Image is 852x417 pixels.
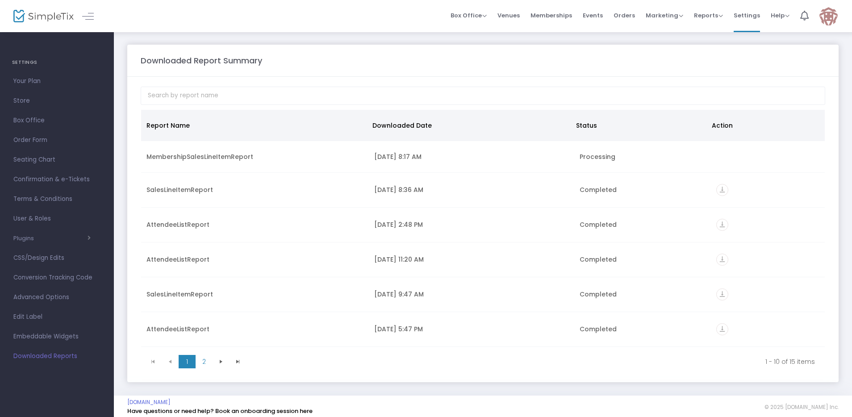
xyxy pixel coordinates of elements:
span: Go to the next page [217,358,225,365]
a: vertical_align_bottom [716,187,728,196]
div: 8/4/2025 2:48 PM [374,220,568,229]
span: Order Form [13,134,100,146]
i: vertical_align_bottom [716,323,728,335]
a: vertical_align_bottom [716,256,728,265]
span: Conversion Tracking Code [13,272,100,284]
span: Terms & Conditions [13,193,100,205]
span: Page 2 [196,355,213,368]
span: Store [13,95,100,107]
div: https://go.SimpleTix.com/dfeqn [716,184,819,196]
div: https://go.SimpleTix.com/t6d7r [716,288,819,300]
span: Venues [497,4,520,27]
a: vertical_align_bottom [716,326,728,335]
div: AttendeeListReport [146,220,363,229]
a: Have questions or need help? Book an onboarding session here [127,407,313,415]
input: Search by report name [141,87,825,105]
span: User & Roles [13,213,100,225]
button: Plugins [13,235,91,242]
m-panel-title: Downloaded Report Summary [141,54,262,67]
i: vertical_align_bottom [716,184,728,196]
span: Help [771,11,789,20]
div: https://go.SimpleTix.com/rt5b4 [716,219,819,231]
i: vertical_align_bottom [716,254,728,266]
span: CSS/Design Edits [13,252,100,264]
a: [DOMAIN_NAME] [127,399,171,406]
span: Orders [614,4,635,27]
span: Embeddable Widgets [13,331,100,342]
a: vertical_align_bottom [716,221,728,230]
div: Completed [580,290,706,299]
th: Downloaded Date [367,110,571,141]
div: https://go.SimpleTix.com/4najm [716,323,819,335]
span: Downloaded Reports [13,350,100,362]
span: Memberships [530,4,572,27]
div: MembershipSalesLineItemReport [146,152,363,161]
div: AttendeeListReport [146,325,363,334]
i: vertical_align_bottom [716,219,728,231]
div: 8/12/2025 8:17 AM [374,152,568,161]
div: Data table [141,110,825,351]
i: vertical_align_bottom [716,288,728,300]
div: 8/8/2025 8:36 AM [374,185,568,194]
span: Advanced Options [13,292,100,303]
div: 7/24/2025 9:47 AM [374,290,568,299]
span: Box Office [451,11,487,20]
div: https://go.SimpleTix.com/s5hdv [716,254,819,266]
h4: SETTINGS [12,54,102,71]
span: Go to the last page [230,355,246,368]
div: Completed [580,325,706,334]
span: Events [583,4,603,27]
kendo-pager-info: 1 - 10 of 15 items [253,357,815,366]
div: 7/23/2025 5:47 PM [374,325,568,334]
span: Page 1 [179,355,196,368]
th: Report Name [141,110,367,141]
span: Reports [694,11,723,20]
a: vertical_align_bottom [716,291,728,300]
div: SalesLineItemReport [146,185,363,194]
div: SalesLineItemReport [146,290,363,299]
div: AttendeeListReport [146,255,363,264]
span: Box Office [13,115,100,126]
th: Action [706,110,819,141]
div: Completed [580,220,706,229]
th: Status [571,110,706,141]
div: Processing [580,152,706,161]
span: Edit Label [13,311,100,323]
span: Marketing [646,11,683,20]
span: Seating Chart [13,154,100,166]
span: Go to the next page [213,355,230,368]
span: Your Plan [13,75,100,87]
div: Completed [580,185,706,194]
span: Go to the last page [234,358,242,365]
div: 8/4/2025 11:20 AM [374,255,568,264]
span: Confirmation & e-Tickets [13,174,100,185]
span: Settings [734,4,760,27]
span: © 2025 [DOMAIN_NAME] Inc. [764,404,839,411]
div: Completed [580,255,706,264]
